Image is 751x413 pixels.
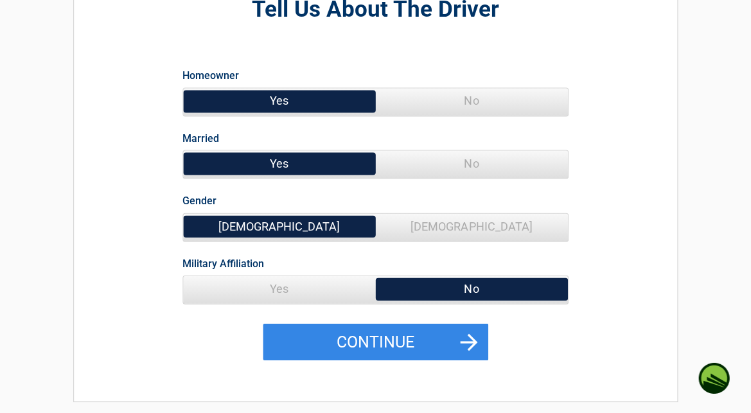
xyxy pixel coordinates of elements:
[376,151,568,177] span: No
[184,214,376,240] span: [DEMOGRAPHIC_DATA]
[263,324,488,361] button: Continue
[183,255,265,272] label: Military Affiliation
[184,151,376,177] span: Yes
[183,192,217,209] label: Gender
[376,214,568,240] span: [DEMOGRAPHIC_DATA]
[183,130,220,147] label: Married
[376,89,568,114] span: No
[376,276,568,302] span: No
[183,67,240,85] label: Homeowner
[184,89,376,114] span: Yes
[184,276,376,302] span: Yes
